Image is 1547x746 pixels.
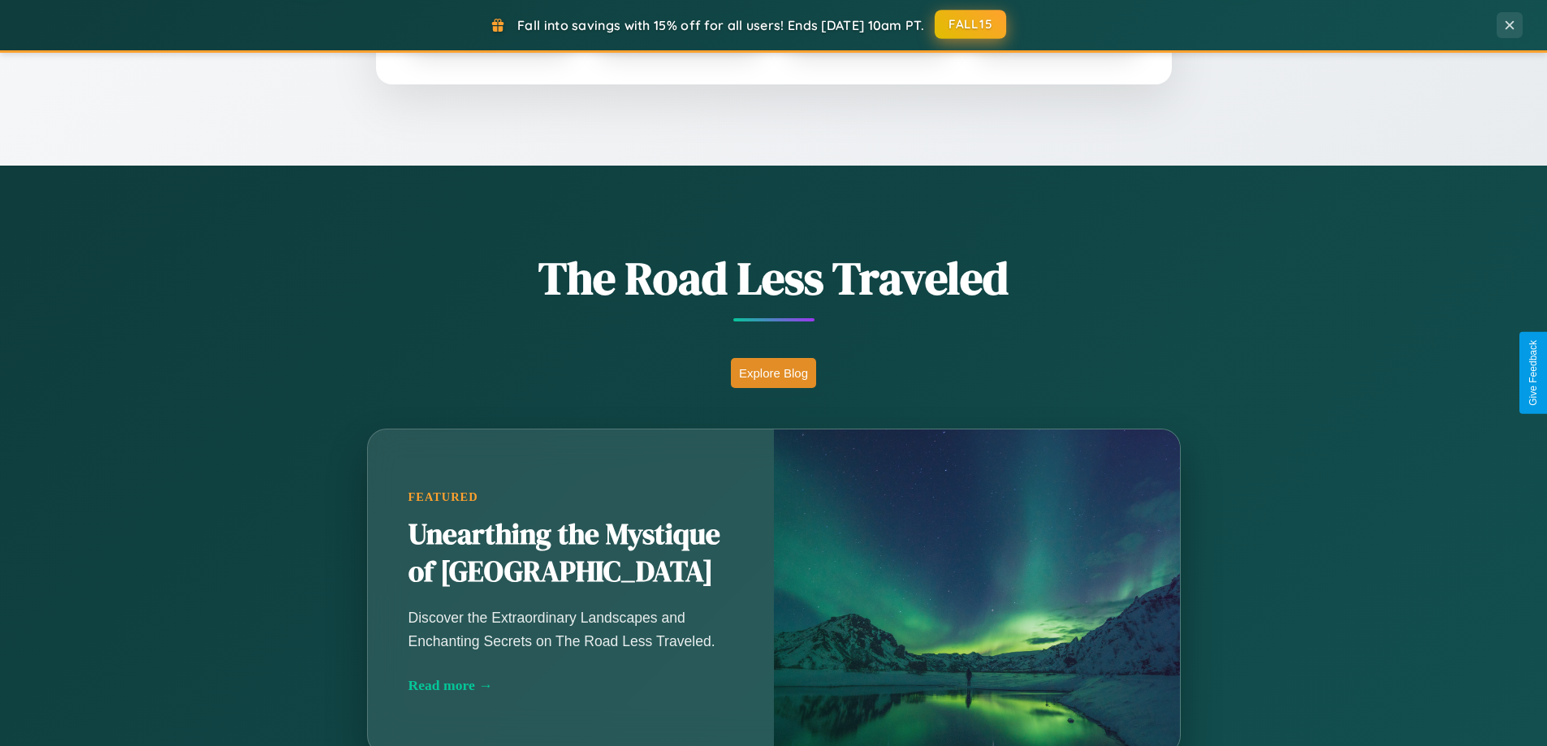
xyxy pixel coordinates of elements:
p: Discover the Extraordinary Landscapes and Enchanting Secrets on The Road Less Traveled. [408,606,733,652]
h2: Unearthing the Mystique of [GEOGRAPHIC_DATA] [408,516,733,591]
button: Explore Blog [731,358,816,388]
div: Give Feedback [1528,340,1539,406]
span: Fall into savings with 15% off for all users! Ends [DATE] 10am PT. [517,17,924,33]
div: Featured [408,490,733,504]
h1: The Road Less Traveled [287,247,1261,309]
button: FALL15 [935,10,1006,39]
div: Read more → [408,677,733,694]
